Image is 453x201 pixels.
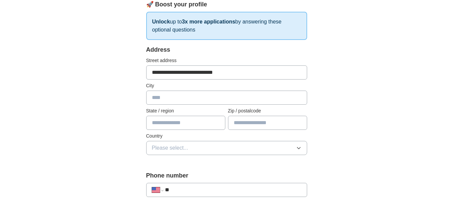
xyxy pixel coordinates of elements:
[152,19,170,24] strong: Unlock
[182,19,235,24] strong: 3x more applications
[146,57,307,64] label: Street address
[146,45,307,54] div: Address
[146,171,307,180] label: Phone number
[146,82,307,89] label: City
[146,107,225,114] label: State / region
[228,107,307,114] label: Zip / postalcode
[146,12,307,40] p: up to by answering these optional questions
[152,144,188,152] span: Please select...
[146,141,307,155] button: Please select...
[146,133,307,140] label: Country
